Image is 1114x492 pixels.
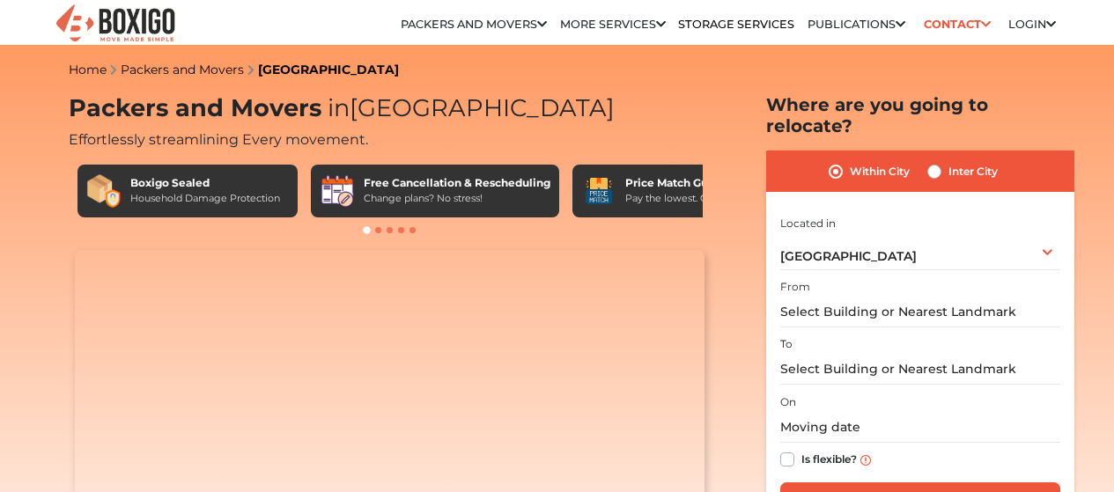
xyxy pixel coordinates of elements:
div: Change plans? No stress! [364,191,550,206]
a: Packers and Movers [121,62,244,77]
label: On [780,394,796,410]
a: Publications [808,18,905,31]
label: Located in [780,216,836,231]
img: Boxigo Sealed [86,173,122,209]
span: Effortlessly streamlining Every movement. [69,131,368,148]
label: Is flexible? [801,449,857,467]
img: Boxigo [54,3,177,46]
div: Pay the lowest. Guaranteed! [625,191,759,206]
div: Boxigo Sealed [130,175,280,191]
label: Within City [850,161,910,182]
a: [GEOGRAPHIC_DATA] [258,62,399,77]
label: To [780,336,793,352]
h1: Packers and Movers [69,94,712,123]
img: Price Match Guarantee [581,173,616,209]
label: From [780,279,810,295]
a: More services [560,18,666,31]
h2: Where are you going to relocate? [766,94,1074,136]
img: info [860,455,871,466]
span: [GEOGRAPHIC_DATA] [321,93,615,122]
a: Contact [918,11,996,38]
span: [GEOGRAPHIC_DATA] [780,248,917,264]
div: Household Damage Protection [130,191,280,206]
input: Moving date [780,412,1060,443]
a: Home [69,62,107,77]
div: Free Cancellation & Rescheduling [364,175,550,191]
a: Login [1008,18,1056,31]
a: Storage Services [678,18,794,31]
input: Select Building or Nearest Landmark [780,354,1060,385]
img: Free Cancellation & Rescheduling [320,173,355,209]
div: Price Match Guarantee [625,175,759,191]
label: Inter City [948,161,998,182]
span: in [328,93,350,122]
a: Packers and Movers [401,18,547,31]
input: Select Building or Nearest Landmark [780,297,1060,327]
